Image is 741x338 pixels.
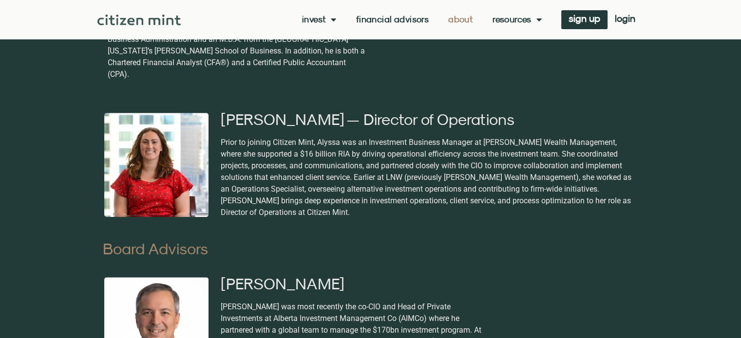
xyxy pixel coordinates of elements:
[97,15,181,25] img: Citizen Mint
[561,10,608,29] a: sign up
[569,15,600,22] span: sign up
[302,15,542,24] nav: Menu
[103,241,639,256] h2: Board Advisors
[221,137,635,218] div: Prior to joining Citizen Mint, Alyssa was an Investment Business Manager at [PERSON_NAME] Wealth ...
[221,111,635,127] h2: [PERSON_NAME] — Director of Operations
[448,15,473,24] a: About
[608,10,643,29] a: login
[302,15,337,24] a: Invest
[221,276,635,291] h2: [PERSON_NAME]
[356,15,429,24] a: Financial Advisors
[493,15,542,24] a: Resources
[615,15,635,22] span: login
